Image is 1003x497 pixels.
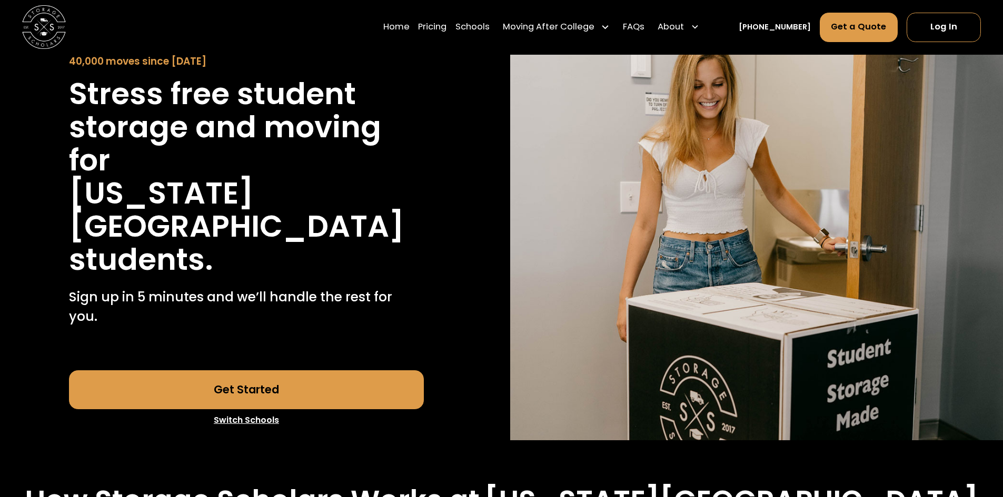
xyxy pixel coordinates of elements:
a: home [22,5,66,49]
h1: [US_STATE][GEOGRAPHIC_DATA] [69,177,424,243]
a: Pricing [418,12,446,43]
a: Get Started [69,370,424,410]
img: Storage Scholars main logo [22,5,66,49]
a: Schools [455,12,490,43]
div: About [653,12,704,43]
div: Moving After College [499,12,614,43]
img: Storage Scholars will have everything waiting for you in your room when you arrive to campus. [510,2,1003,440]
h1: students. [69,243,213,276]
a: Get a Quote [820,13,898,42]
div: About [658,21,684,34]
a: FAQs [623,12,644,43]
h1: Stress free student storage and moving for [69,77,424,177]
a: Log In [907,13,981,42]
div: Moving After College [503,21,594,34]
div: 40,000 moves since [DATE] [69,54,424,69]
a: Home [383,12,410,43]
a: Switch Schools [69,409,424,431]
p: Sign up in 5 minutes and we’ll handle the rest for you. [69,287,424,327]
a: [PHONE_NUMBER] [739,22,811,33]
